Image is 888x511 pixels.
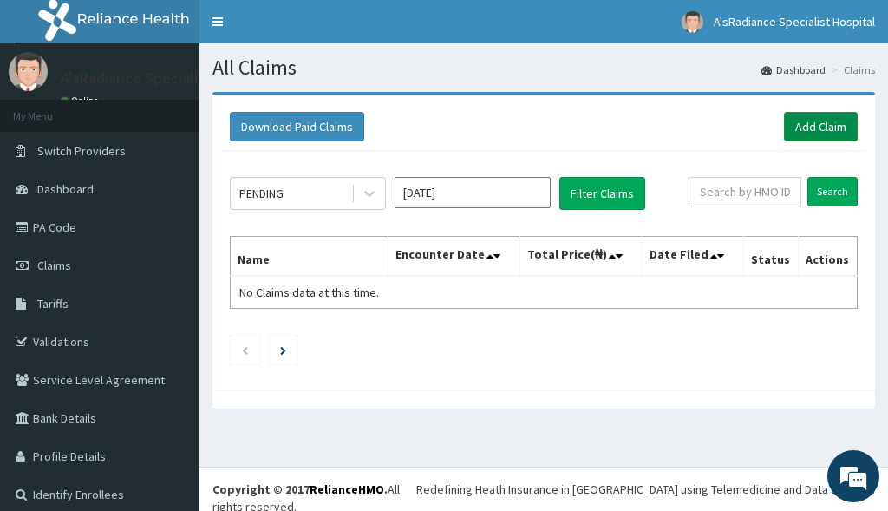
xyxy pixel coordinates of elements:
[798,237,857,277] th: Actions
[416,481,875,498] div: Redefining Heath Insurance in [GEOGRAPHIC_DATA] using Telemedicine and Data Science!
[32,87,70,130] img: d_794563401_company_1708531726252_794563401
[241,342,249,357] a: Previous page
[284,9,326,50] div: Minimize live chat window
[807,177,858,206] input: Search
[9,333,330,394] textarea: Type your message and hit 'Enter'
[310,482,384,497] a: RelianceHMO
[388,237,520,277] th: Encounter Date
[61,70,272,86] p: A'sRadiance Specialist Hospital
[744,237,799,277] th: Status
[37,181,94,197] span: Dashboard
[239,185,284,202] div: PENDING
[689,177,801,206] input: Search by HMO ID
[714,14,875,29] span: A'sRadiance Specialist Hospital
[9,52,48,91] img: User Image
[37,143,126,159] span: Switch Providers
[101,148,239,324] span: We're online!
[37,296,69,311] span: Tariffs
[90,97,291,120] div: Chat with us now
[280,342,286,357] a: Next page
[231,237,388,277] th: Name
[827,62,875,77] li: Claims
[682,11,703,33] img: User Image
[643,237,744,277] th: Date Filed
[37,258,71,273] span: Claims
[239,285,379,300] span: No Claims data at this time.
[61,95,102,107] a: Online
[212,482,388,497] strong: Copyright © 2017 .
[212,56,875,79] h1: All Claims
[520,237,643,277] th: Total Price(₦)
[761,62,826,77] a: Dashboard
[395,177,551,208] input: Select Month and Year
[784,112,858,141] a: Add Claim
[230,112,364,141] button: Download Paid Claims
[559,177,645,210] button: Filter Claims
